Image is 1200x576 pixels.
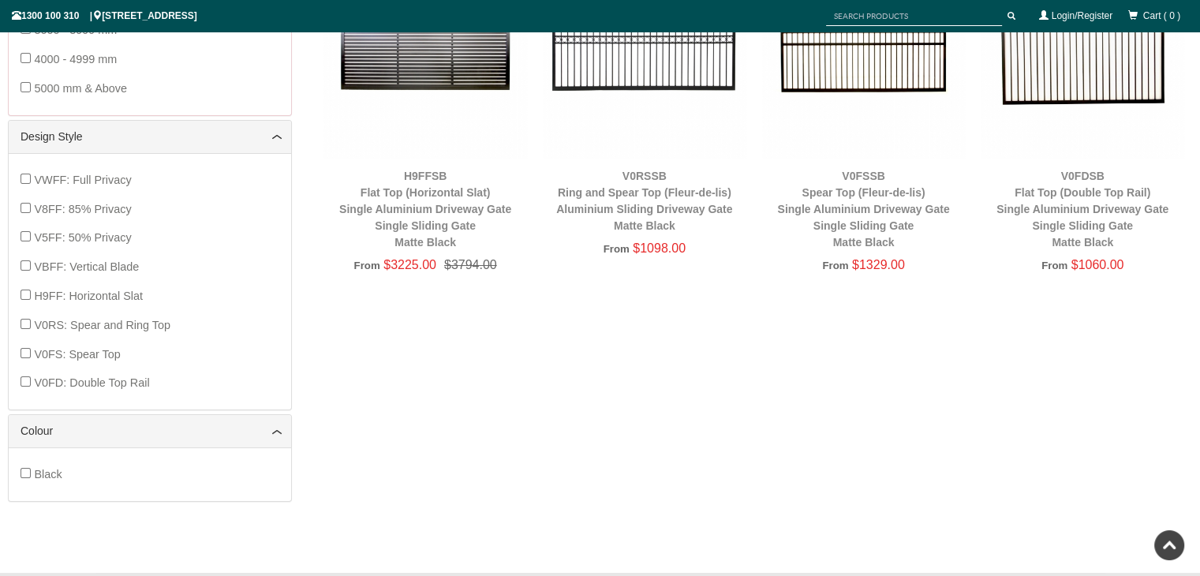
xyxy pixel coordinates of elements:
span: Black [34,468,62,481]
a: V0FSSBSpear Top (Fleur-de-lis)Single Aluminium Driveway GateSingle Sliding GateMatte Black [777,170,949,249]
span: VBFF: Vertical Blade [34,260,139,273]
span: $3225.00 [383,258,436,271]
span: From [822,260,848,271]
input: SEARCH PRODUCTS [826,6,1002,26]
a: V0RSSBRing and Spear Top (Fleur-de-lis)Aluminium Sliding Driveway GateMatte Black [556,170,732,232]
span: V0FS: Spear Top [34,348,120,361]
span: From [354,260,380,271]
a: Colour [21,423,279,439]
span: $1098.00 [633,241,686,255]
span: $3794.00 [436,258,497,271]
span: From [604,243,630,255]
iframe: LiveChat chat widget [884,154,1200,521]
span: 4000 - 4999 mm [34,53,117,65]
a: Login/Register [1052,10,1112,21]
span: V8FF: 85% Privacy [34,203,131,215]
span: 1300 100 310 | [STREET_ADDRESS] [12,10,197,21]
a: Design Style [21,129,279,145]
span: V5FF: 50% Privacy [34,231,131,244]
span: V0FD: Double Top Rail [34,376,149,389]
span: VWFF: Full Privacy [34,174,131,186]
span: V0RS: Spear and Ring Top [34,319,170,331]
span: Cart ( 0 ) [1143,10,1180,21]
span: $1329.00 [852,258,905,271]
span: H9FF: Horizontal Slat [34,290,143,302]
span: 5000 mm & Above [34,82,127,95]
a: H9FFSBFlat Top (Horizontal Slat)Single Aluminium Driveway GateSingle Sliding GateMatte Black [339,170,511,249]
